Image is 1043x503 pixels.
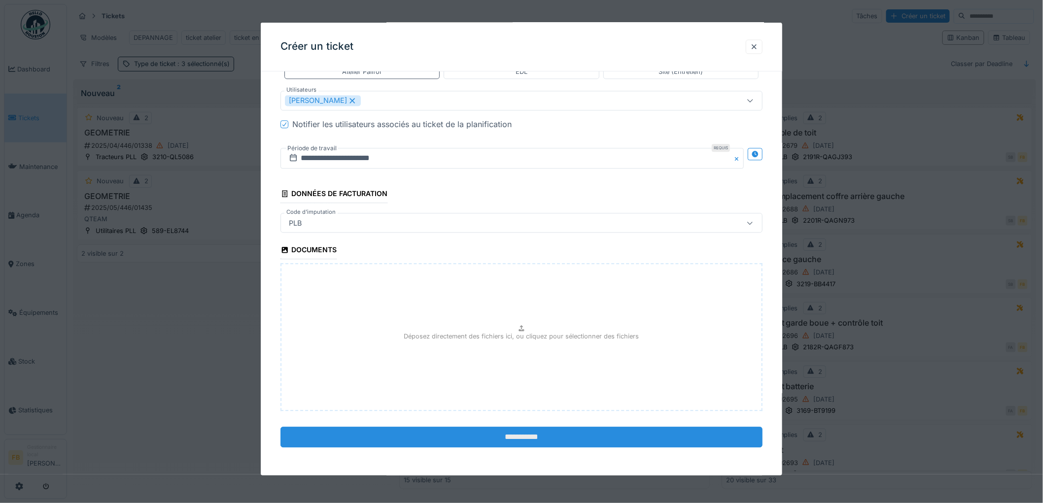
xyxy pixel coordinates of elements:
div: PLB [285,218,306,229]
p: Déposez directement des fichiers ici, ou cliquez pour sélectionner des fichiers [404,332,639,341]
div: Atelier Palifor [342,67,382,77]
div: [PERSON_NAME] [285,96,361,106]
label: Code d'imputation [284,208,338,217]
h3: Créer un ticket [280,41,353,53]
label: Période de travail [286,143,338,154]
button: Close [733,148,744,169]
div: Données de facturation [280,187,387,203]
div: EDL [516,67,527,77]
label: Utilisateurs [284,86,318,95]
div: Requis [712,144,730,152]
div: Site (Entretien) [659,67,703,77]
div: Notifier les utilisateurs associés au ticket de la planification [292,119,512,131]
div: Documents [280,243,337,260]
